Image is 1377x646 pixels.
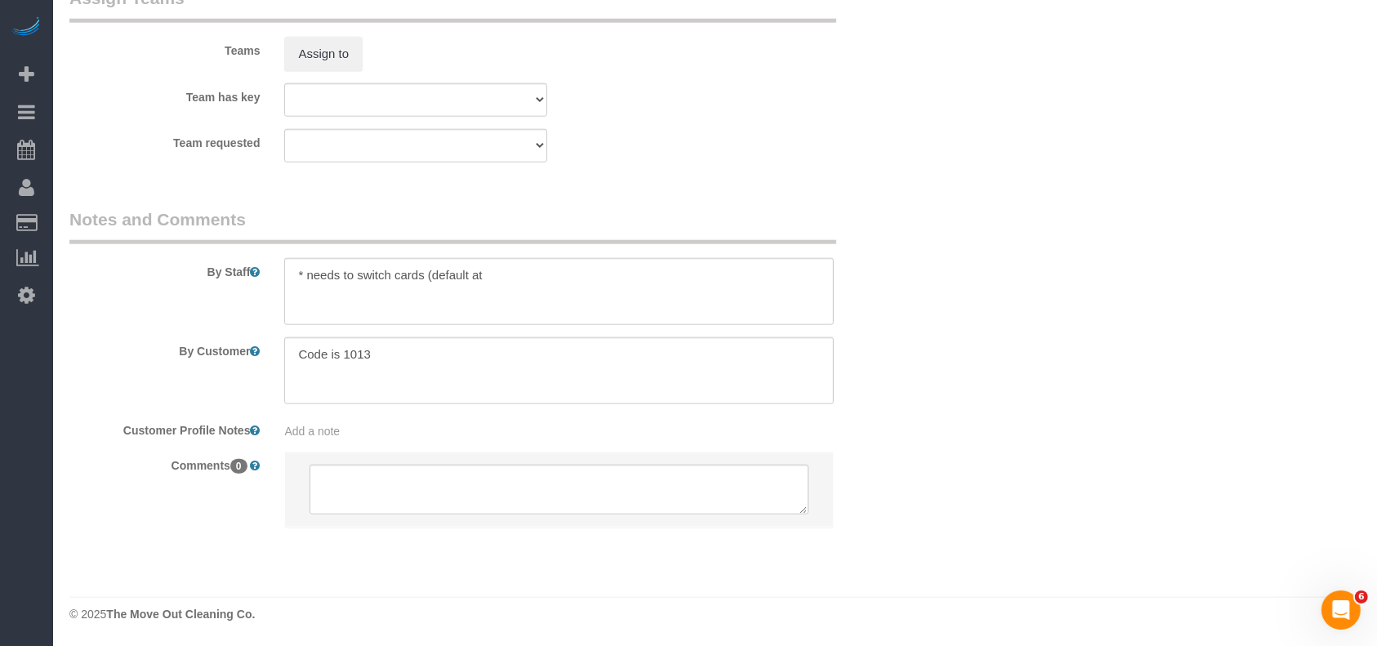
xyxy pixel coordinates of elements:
label: Team requested [57,129,272,151]
img: Automaid Logo [10,16,42,39]
legend: Notes and Comments [69,207,836,244]
span: 6 [1355,590,1368,604]
label: By Staff [57,258,272,280]
label: Comments [57,452,272,474]
label: Customer Profile Notes [57,417,272,439]
span: Add a note [284,425,340,438]
label: Team has key [57,83,272,105]
iframe: Intercom live chat [1321,590,1361,630]
strong: The Move Out Cleaning Co. [106,608,255,621]
button: Assign to [284,37,363,71]
span: 0 [230,459,247,474]
div: © 2025 [69,606,1361,622]
label: Teams [57,37,272,59]
label: By Customer [57,337,272,359]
